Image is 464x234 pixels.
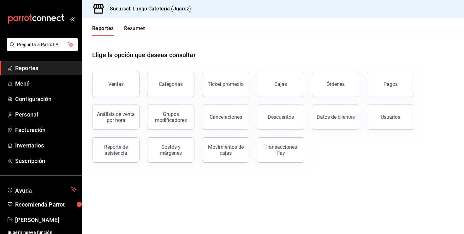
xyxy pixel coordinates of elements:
[92,25,146,36] div: navigation tabs
[202,137,249,163] button: Movimientos de cajas
[15,200,77,209] span: Recomienda Parrot
[92,137,140,163] button: Reporte de asistencia
[384,81,398,87] div: Pagos
[202,105,249,130] button: Cancelaciones
[268,114,294,120] div: Descuentos
[159,81,183,87] div: Categorías
[92,72,140,97] button: Ventas
[108,81,124,87] div: Ventas
[147,105,194,130] button: Grupos modificadores
[274,81,287,88] div: Cajas
[367,105,414,130] button: Usuarios
[261,144,300,156] div: Transacciones Pay
[92,105,140,130] button: Análisis de venta por hora
[96,144,135,156] div: Reporte de asistencia
[17,41,68,48] span: Pregunta a Parrot AI
[210,114,242,120] div: Cancelaciones
[317,114,355,120] div: Datos de clientes
[15,95,77,103] span: Configuración
[15,79,77,88] span: Menú
[147,137,194,163] button: Costos y márgenes
[147,72,194,97] button: Categorías
[202,72,249,97] button: Ticket promedio
[92,50,196,60] h1: Elige la opción que deseas consultar
[7,38,78,51] button: Pregunta a Parrot AI
[15,216,77,224] span: [PERSON_NAME]
[92,25,114,36] button: Reportes
[257,72,304,97] a: Cajas
[15,126,77,134] span: Facturación
[15,64,77,72] span: Reportes
[15,141,77,150] span: Inventarios
[312,105,359,130] button: Datos de clientes
[312,72,359,97] button: Órdenes
[4,46,78,52] a: Pregunta a Parrot AI
[257,137,304,163] button: Transacciones Pay
[15,110,77,119] span: Personal
[151,111,190,123] div: Grupos modificadores
[326,81,345,87] div: Órdenes
[151,144,190,156] div: Costos y márgenes
[15,157,77,165] span: Suscripción
[257,105,304,130] button: Descuentos
[15,186,68,193] span: Ayuda
[367,72,414,97] button: Pagos
[206,144,245,156] div: Movimientos de cajas
[96,111,135,123] div: Análisis de venta por hora
[69,16,74,21] button: open_drawer_menu
[208,81,244,87] div: Ticket promedio
[105,5,191,13] h3: Sucursal: Lungo Cafeteria (Juarez)
[381,114,400,120] div: Usuarios
[124,25,146,36] button: Resumen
